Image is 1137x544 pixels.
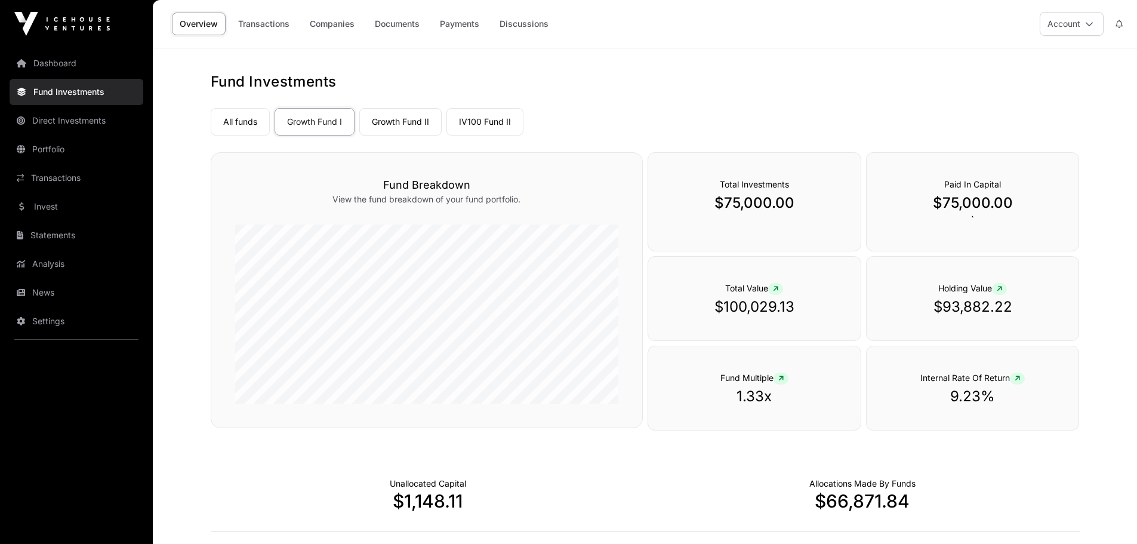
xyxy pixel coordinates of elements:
a: Payments [432,13,487,35]
p: 1.33x [672,387,837,406]
a: News [10,279,143,306]
a: Growth Fund I [275,108,355,136]
p: $1,148.11 [211,490,645,512]
p: Cash not yet allocated [390,478,466,490]
a: Overview [172,13,226,35]
a: Growth Fund II [359,108,442,136]
a: Companies [302,13,362,35]
p: View the fund breakdown of your fund portfolio. [235,193,618,205]
a: Portfolio [10,136,143,162]
p: $75,000.00 [891,193,1055,213]
a: Invest [10,193,143,220]
a: Documents [367,13,427,35]
h3: Fund Breakdown [235,177,618,193]
a: Fund Investments [10,79,143,105]
button: Account [1040,12,1104,36]
a: Discussions [492,13,556,35]
iframe: Chat Widget [1077,487,1137,544]
div: ` [866,152,1080,251]
span: Total Investments [720,179,789,189]
span: Internal Rate Of Return [920,373,1025,383]
p: $75,000.00 [672,193,837,213]
a: Transactions [10,165,143,191]
p: $66,871.84 [645,490,1080,512]
span: Fund Multiple [720,373,788,383]
p: 9.23% [891,387,1055,406]
a: Statements [10,222,143,248]
a: Analysis [10,251,143,277]
p: $100,029.13 [672,297,837,316]
span: Paid In Capital [944,179,1001,189]
a: All funds [211,108,270,136]
a: IV100 Fund II [446,108,523,136]
span: Total Value [725,283,783,293]
a: Settings [10,308,143,334]
h1: Fund Investments [211,72,1080,91]
span: Holding Value [938,283,1007,293]
a: Direct Investments [10,107,143,134]
p: $93,882.22 [891,297,1055,316]
a: Transactions [230,13,297,35]
p: Capital Deployed Into Companies [809,478,916,490]
a: Dashboard [10,50,143,76]
img: Icehouse Ventures Logo [14,12,110,36]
